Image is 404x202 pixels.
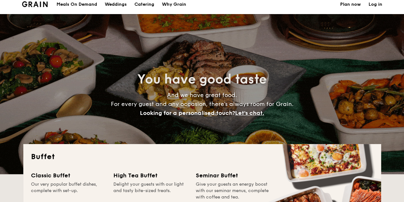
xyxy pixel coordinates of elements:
span: You have good taste [137,72,267,87]
div: Our very popular buffet dishes, complete with set-up. [31,181,106,200]
span: And we have great food. For every guest and any occasion, there’s always room for Grain. [111,92,293,117]
div: Give your guests an energy boost with our seminar menus, complete with coffee and tea. [196,181,271,200]
span: Let's chat. [235,109,264,117]
div: Classic Buffet [31,171,106,180]
span: Looking for a personalised touch? [140,109,235,117]
a: Logotype [22,1,48,7]
div: Delight your guests with our light and tasty bite-sized treats. [113,181,188,200]
div: Seminar Buffet [196,171,271,180]
img: Grain [22,1,48,7]
div: High Tea Buffet [113,171,188,180]
h2: Buffet [31,152,373,162]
